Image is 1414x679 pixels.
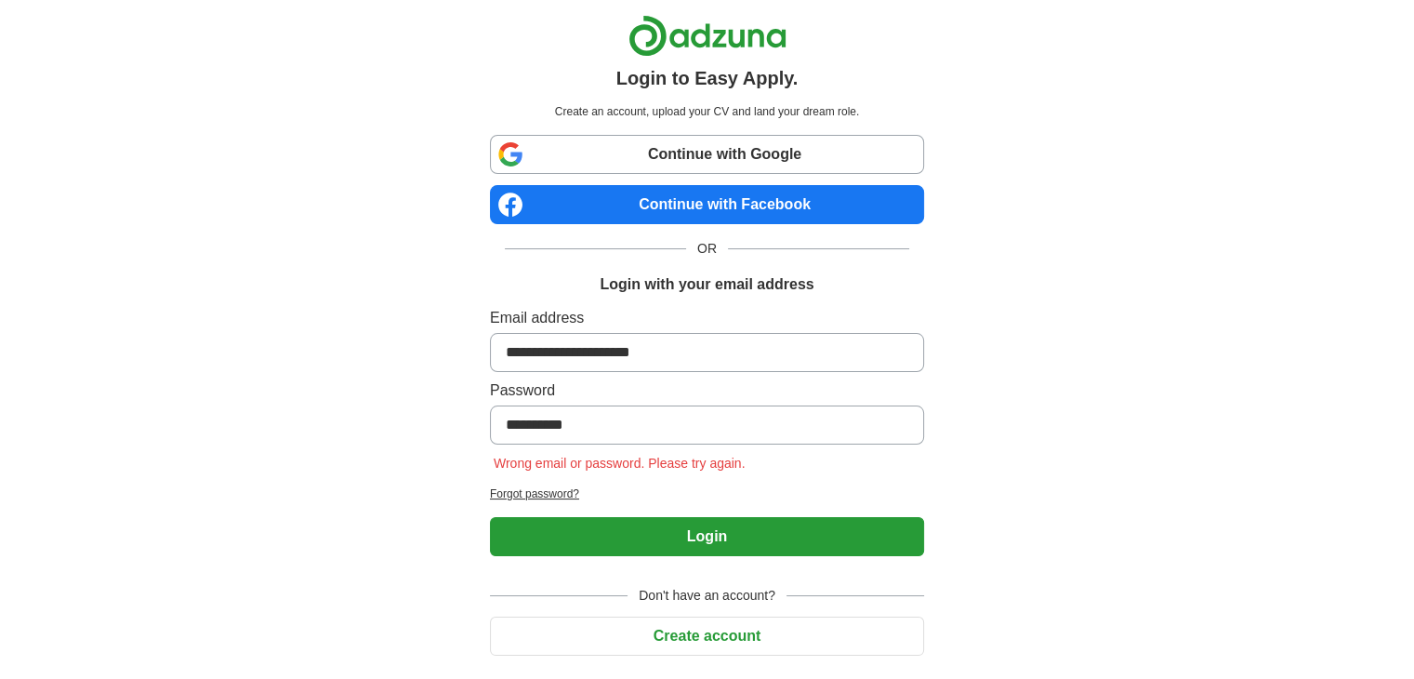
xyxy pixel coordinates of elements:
[490,628,924,644] a: Create account
[616,64,799,92] h1: Login to Easy Apply.
[628,586,786,606] span: Don't have an account?
[490,379,924,402] label: Password
[490,135,924,174] a: Continue with Google
[490,456,749,471] span: Wrong email or password. Please try again.
[600,273,813,296] h1: Login with your email address
[686,239,728,259] span: OR
[490,517,924,556] button: Login
[490,307,924,329] label: Email address
[490,617,924,656] button: Create account
[494,103,920,120] p: Create an account, upload your CV and land your dream role.
[628,15,786,57] img: Adzuna logo
[490,185,924,224] a: Continue with Facebook
[490,486,924,502] a: Forgot password?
